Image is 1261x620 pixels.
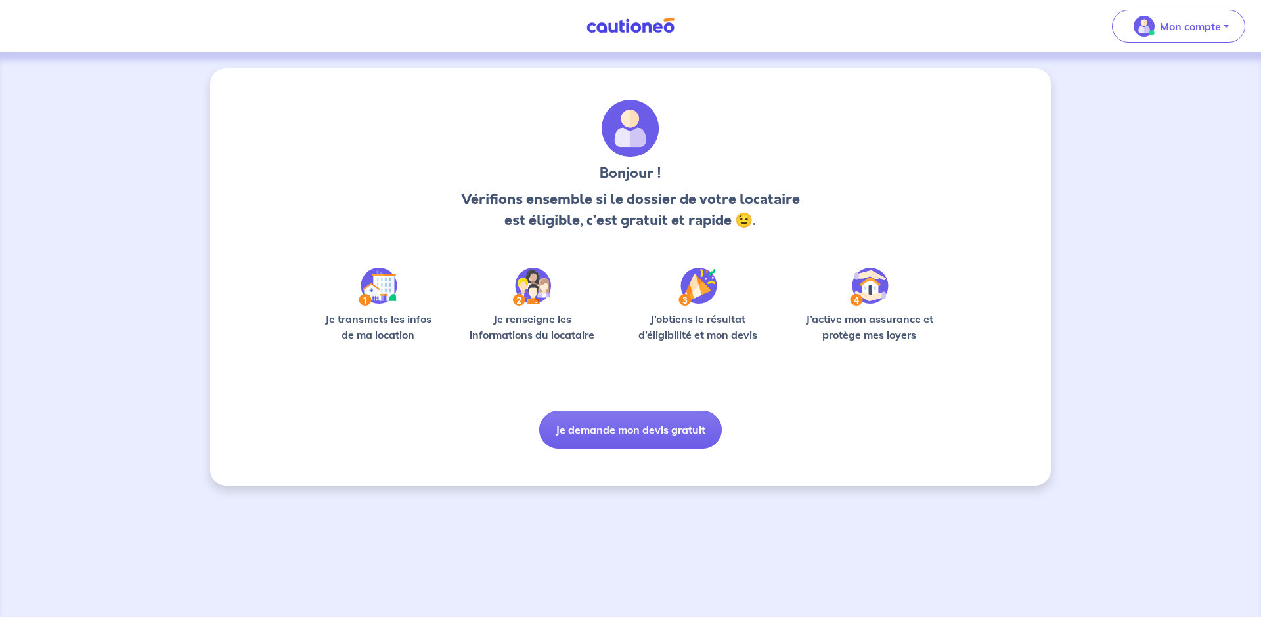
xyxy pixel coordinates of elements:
[513,268,551,306] img: /static/c0a346edaed446bb123850d2d04ad552/Step-2.svg
[793,311,946,342] p: J’active mon assurance et protège mes loyers
[678,268,717,306] img: /static/f3e743aab9439237c3e2196e4328bba9/Step-3.svg
[539,411,722,449] button: Je demande mon devis gratuit
[359,268,397,306] img: /static/90a569abe86eec82015bcaae536bd8e6/Step-1.svg
[462,311,603,342] p: Je renseigne les informations du locataire
[624,311,772,342] p: J’obtiens le résultat d’éligibilité et mon devis
[315,311,441,342] p: Je transmets les infos de ma location
[457,189,803,231] p: Vérifions ensemble si le dossier de votre locataire est éligible, c’est gratuit et rapide 😉.
[850,268,889,306] img: /static/bfff1cf634d835d9112899e6a3df1a5d/Step-4.svg
[457,163,803,184] h3: Bonjour !
[1134,16,1155,37] img: illu_account_valid_menu.svg
[1160,18,1221,34] p: Mon compte
[1112,10,1245,43] button: illu_account_valid_menu.svgMon compte
[602,100,659,157] img: archivate
[581,18,680,34] img: Cautioneo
